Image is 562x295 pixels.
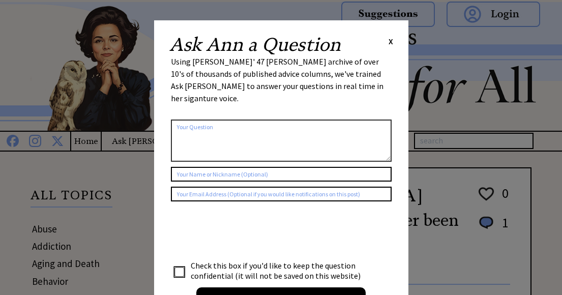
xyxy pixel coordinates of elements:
iframe: reCAPTCHA [171,212,326,251]
h2: Ask Ann a Question [169,36,341,54]
span: X [389,36,393,46]
div: Using [PERSON_NAME]' 47 [PERSON_NAME] archive of over 10's of thousands of published advice colum... [171,55,392,114]
td: Check this box if you'd like to keep the question confidential (it will not be saved on this webs... [190,260,370,281]
input: Your Email Address (Optional if you would like notifications on this post) [171,187,392,201]
input: Your Name or Nickname (Optional) [171,167,392,182]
